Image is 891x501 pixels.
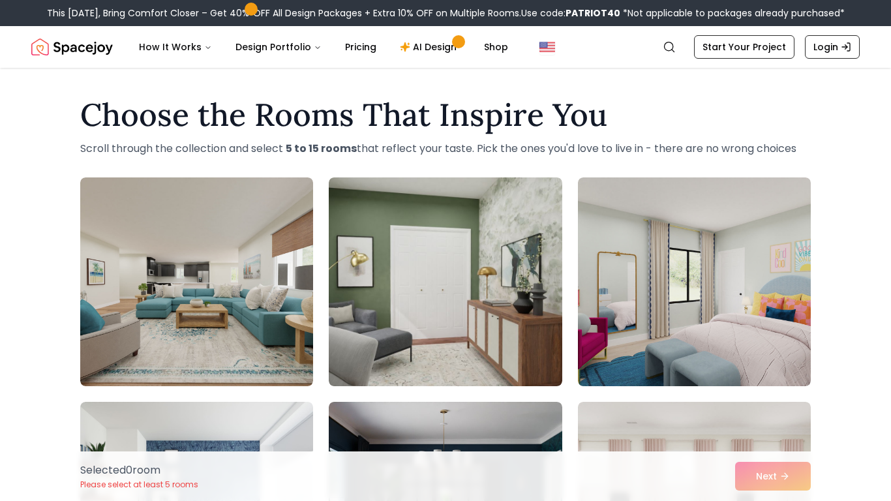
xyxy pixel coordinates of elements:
nav: Global [31,26,860,68]
p: Scroll through the collection and select that reflect your taste. Pick the ones you'd love to liv... [80,141,811,157]
a: Shop [474,34,519,60]
img: Room room-1 [80,177,313,386]
a: AI Design [389,34,471,60]
button: How It Works [128,34,222,60]
img: Room room-3 [578,177,811,386]
nav: Main [128,34,519,60]
b: PATRIOT40 [566,7,620,20]
a: Pricing [335,34,387,60]
strong: 5 to 15 rooms [286,141,357,156]
button: Design Portfolio [225,34,332,60]
p: Selected 0 room [80,463,198,478]
img: United States [539,39,555,55]
img: Spacejoy Logo [31,34,113,60]
a: Spacejoy [31,34,113,60]
span: Use code: [521,7,620,20]
h1: Choose the Rooms That Inspire You [80,99,811,130]
img: Room room-2 [329,177,562,386]
p: Please select at least 5 rooms [80,479,198,490]
a: Login [805,35,860,59]
div: This [DATE], Bring Comfort Closer – Get 40% OFF All Design Packages + Extra 10% OFF on Multiple R... [47,7,845,20]
a: Start Your Project [694,35,794,59]
span: *Not applicable to packages already purchased* [620,7,845,20]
